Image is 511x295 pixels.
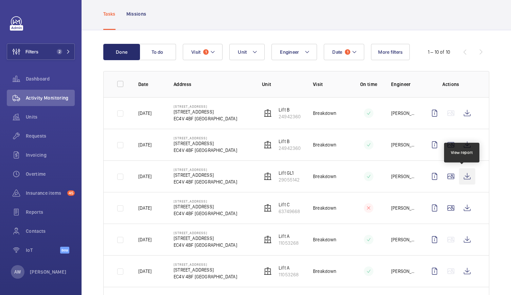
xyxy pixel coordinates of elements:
[30,268,67,275] p: [PERSON_NAME]
[138,268,152,275] p: [DATE]
[174,115,237,122] p: EC4V 4BF [GEOGRAPHIC_DATA]
[138,110,152,117] p: [DATE]
[26,228,75,235] span: Contacts
[174,178,237,185] p: EC4V 4BF [GEOGRAPHIC_DATA]
[264,141,272,149] img: elevator.svg
[7,44,75,60] button: Filters2
[174,273,237,280] p: EC4V 4BF [GEOGRAPHIC_DATA]
[264,204,272,212] img: elevator.svg
[279,113,301,120] p: 24942360
[174,210,237,217] p: EC4V 4BF [GEOGRAPHIC_DATA]
[138,173,152,180] p: [DATE]
[324,44,364,60] button: Date1
[279,240,299,246] p: 11053268
[313,81,346,88] p: Visit
[138,141,152,148] p: [DATE]
[174,172,237,178] p: [STREET_ADDRESS]
[126,11,146,17] p: Missions
[174,147,237,154] p: EC4V 4BF [GEOGRAPHIC_DATA]
[371,44,410,60] button: More filters
[279,170,300,176] p: Lift GL1
[67,190,75,196] span: 45
[60,247,69,254] span: Beta
[174,168,237,172] p: [STREET_ADDRESS]
[264,267,272,275] img: elevator.svg
[26,171,75,177] span: Overtime
[138,81,163,88] p: Date
[279,138,301,145] p: Lift B
[279,264,299,271] p: Lift A
[26,114,75,120] span: Units
[391,173,416,180] p: [PERSON_NAME]
[138,205,152,211] p: [DATE]
[26,209,75,215] span: Reports
[26,152,75,158] span: Invoicing
[271,44,317,60] button: Engineer
[313,141,337,148] p: Breakdown
[345,49,350,55] span: 1
[279,145,301,152] p: 24942360
[174,266,237,273] p: [STREET_ADDRESS]
[279,176,300,183] p: 29055142
[139,44,176,60] button: To do
[426,81,475,88] p: Actions
[264,109,272,117] img: elevator.svg
[391,205,416,211] p: [PERSON_NAME]
[391,236,416,243] p: [PERSON_NAME]
[174,262,237,266] p: [STREET_ADDRESS]
[103,11,116,17] p: Tasks
[174,140,237,147] p: [STREET_ADDRESS]
[391,110,416,117] p: [PERSON_NAME]
[103,44,140,60] button: Done
[26,94,75,101] span: Activity Monitoring
[203,49,209,55] span: 1
[262,81,302,88] p: Unit
[138,236,152,243] p: [DATE]
[183,44,223,60] button: Visit1
[174,108,237,115] p: [STREET_ADDRESS]
[391,81,416,88] p: Engineer
[26,190,65,196] span: Insurance items
[279,271,299,278] p: 11053268
[14,268,21,275] p: AW
[174,199,237,203] p: [STREET_ADDRESS]
[238,49,247,55] span: Unit
[279,106,301,113] p: Lift B
[313,173,337,180] p: Breakdown
[280,49,299,55] span: Engineer
[174,242,237,248] p: EC4V 4BF [GEOGRAPHIC_DATA]
[264,236,272,244] img: elevator.svg
[451,150,473,156] div: View report
[57,49,62,54] span: 2
[26,133,75,139] span: Requests
[378,49,403,55] span: More filters
[229,44,265,60] button: Unit
[313,110,337,117] p: Breakdown
[174,136,237,140] p: [STREET_ADDRESS]
[174,235,237,242] p: [STREET_ADDRESS]
[174,203,237,210] p: [STREET_ADDRESS]
[174,231,237,235] p: [STREET_ADDRESS]
[357,81,380,88] p: On time
[332,49,342,55] span: Date
[279,208,300,215] p: 63749668
[428,49,450,55] div: 1 – 10 of 10
[313,268,337,275] p: Breakdown
[391,141,416,148] p: [PERSON_NAME]
[391,268,416,275] p: [PERSON_NAME]
[279,233,299,240] p: Lift A
[313,236,337,243] p: Breakdown
[279,201,300,208] p: Lift C
[26,247,60,254] span: IoT
[313,205,337,211] p: Breakdown
[25,48,38,55] span: Filters
[174,81,251,88] p: Address
[26,75,75,82] span: Dashboard
[174,104,237,108] p: [STREET_ADDRESS]
[264,172,272,180] img: elevator.svg
[191,49,200,55] span: Visit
